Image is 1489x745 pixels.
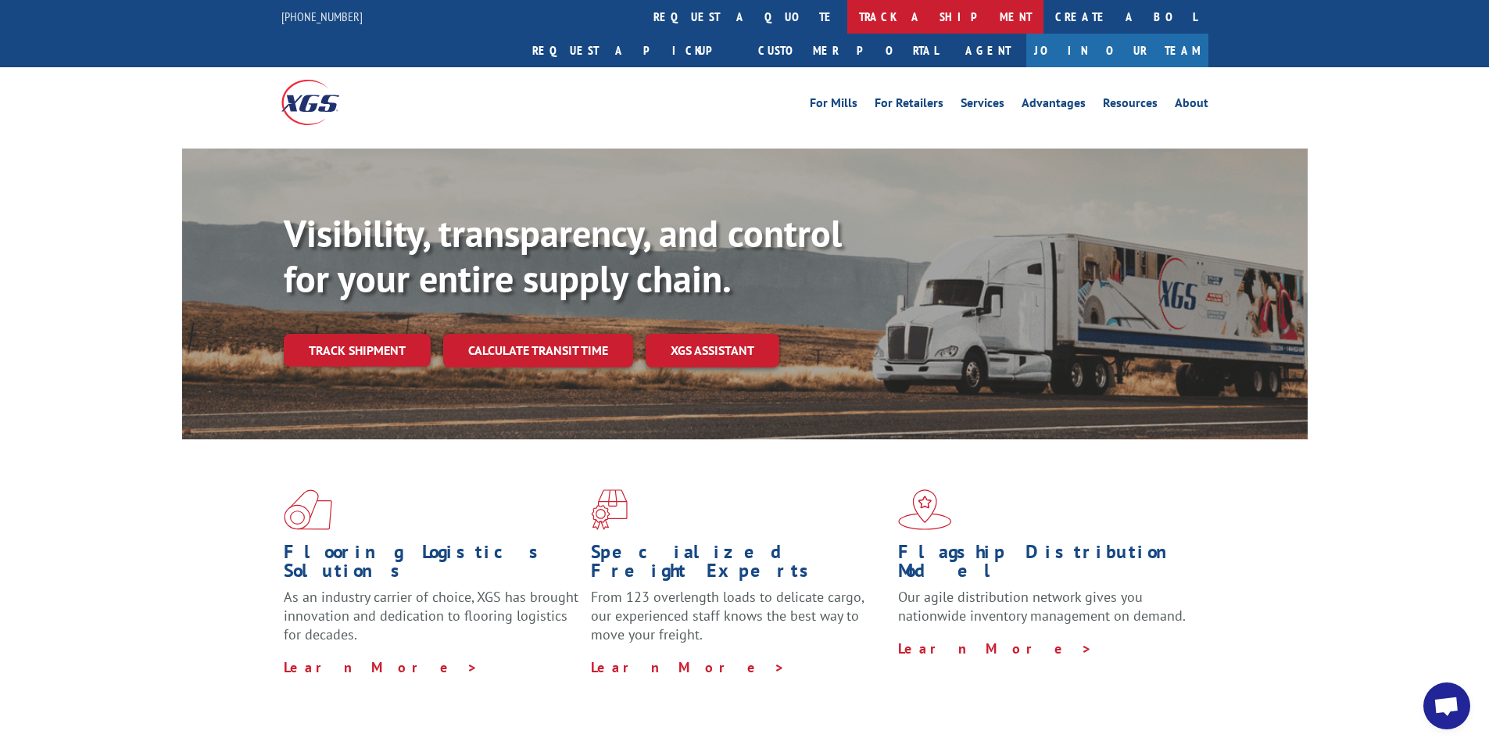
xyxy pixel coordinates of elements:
[1103,97,1158,114] a: Resources
[950,34,1026,67] a: Agent
[591,543,886,588] h1: Specialized Freight Experts
[1022,97,1086,114] a: Advantages
[875,97,943,114] a: For Retailers
[284,658,478,676] a: Learn More >
[443,334,633,367] a: Calculate transit time
[898,588,1186,625] span: Our agile distribution network gives you nationwide inventory management on demand.
[1026,34,1208,67] a: Join Our Team
[746,34,950,67] a: Customer Portal
[1423,682,1470,729] div: Open chat
[521,34,746,67] a: Request a pickup
[591,588,886,657] p: From 123 overlength loads to delicate cargo, our experienced staff knows the best way to move you...
[284,209,842,303] b: Visibility, transparency, and control for your entire supply chain.
[284,489,332,530] img: xgs-icon-total-supply-chain-intelligence-red
[1175,97,1208,114] a: About
[591,658,786,676] a: Learn More >
[810,97,857,114] a: For Mills
[281,9,363,24] a: [PHONE_NUMBER]
[898,489,952,530] img: xgs-icon-flagship-distribution-model-red
[284,588,578,643] span: As an industry carrier of choice, XGS has brought innovation and dedication to flooring logistics...
[284,334,431,367] a: Track shipment
[646,334,779,367] a: XGS ASSISTANT
[961,97,1004,114] a: Services
[898,543,1194,588] h1: Flagship Distribution Model
[284,543,579,588] h1: Flooring Logistics Solutions
[898,639,1093,657] a: Learn More >
[591,489,628,530] img: xgs-icon-focused-on-flooring-red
